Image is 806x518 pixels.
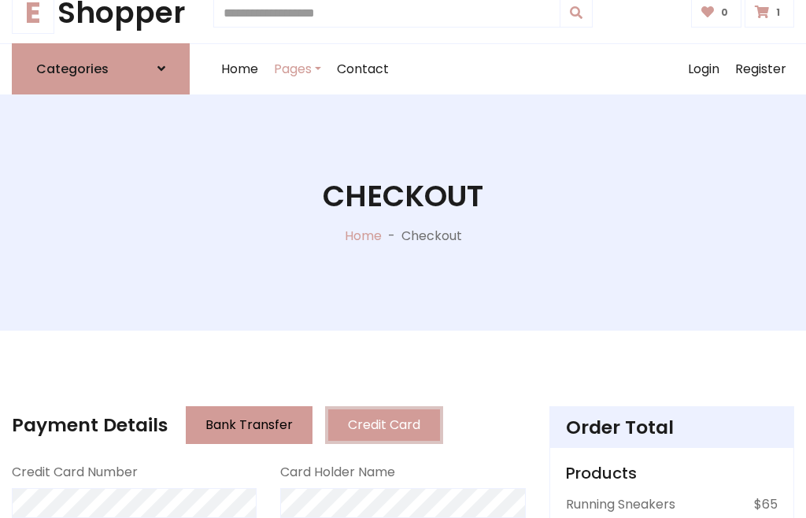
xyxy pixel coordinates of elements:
[727,44,794,94] a: Register
[772,6,784,20] span: 1
[12,463,138,482] label: Credit Card Number
[12,43,190,94] a: Categories
[213,44,266,94] a: Home
[280,463,395,482] label: Card Holder Name
[566,464,778,483] h5: Products
[266,44,329,94] a: Pages
[12,414,168,436] h4: Payment Details
[680,44,727,94] a: Login
[323,179,483,214] h1: Checkout
[345,227,382,245] a: Home
[754,495,778,514] p: $65
[717,6,732,20] span: 0
[382,227,401,246] p: -
[329,44,397,94] a: Contact
[186,406,312,444] button: Bank Transfer
[36,61,109,76] h6: Categories
[566,416,778,438] h4: Order Total
[325,406,443,444] button: Credit Card
[566,495,675,514] p: Running Sneakers
[401,227,462,246] p: Checkout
